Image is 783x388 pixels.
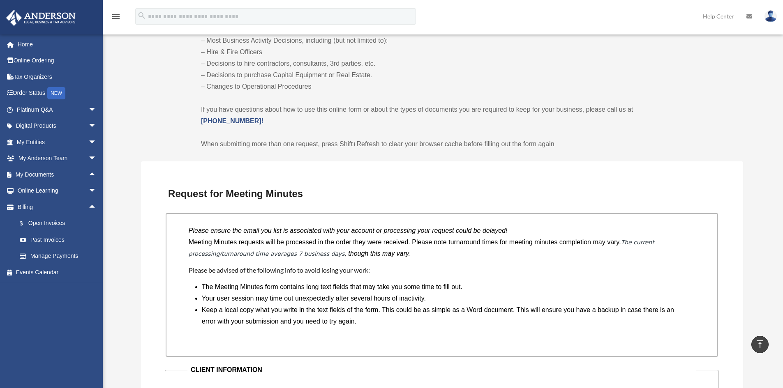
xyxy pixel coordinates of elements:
[6,150,109,167] a: My Anderson Teamarrow_drop_down
[88,101,105,118] span: arrow_drop_down
[6,199,109,215] a: Billingarrow_drop_up
[202,304,688,327] li: Keep a local copy what you write in the text fields of the form. This could be as simple as a Wor...
[111,11,121,21] i: menu
[201,117,263,124] a: [PHONE_NUMBER]!
[111,14,121,21] a: menu
[6,134,109,150] a: My Entitiesarrow_drop_down
[201,104,683,127] p: If you have questions about how to use this online form or about the types of documents you are r...
[6,264,109,280] a: Events Calendar
[189,266,695,275] h4: Please be advised of the following info to avoid losing your work:
[6,53,109,69] a: Online Ordering
[187,364,696,376] legend: CLIENT INFORMATION
[137,11,146,20] i: search
[24,218,28,229] span: $
[189,239,654,257] em: The current processing/turnaround time averages 7 business days
[755,339,765,349] i: vertical_align_top
[88,183,105,200] span: arrow_drop_down
[6,69,109,85] a: Tax Organizers
[88,134,105,151] span: arrow_drop_down
[189,227,508,234] i: Please ensure the email you list is associated with your account or processing your request could...
[12,232,109,248] a: Past Invoices
[6,166,109,183] a: My Documentsarrow_drop_up
[165,185,719,202] h3: Request for Meeting Minutes
[201,23,683,92] p: Director Meetings: – Most Business Activity Decisions, including (but not limited to): – Hire & F...
[12,248,109,264] a: Manage Payments
[6,183,109,199] a: Online Learningarrow_drop_down
[47,87,65,99] div: NEW
[344,250,410,257] i: , though this may vary.
[88,199,105,216] span: arrow_drop_up
[88,150,105,167] span: arrow_drop_down
[88,118,105,135] span: arrow_drop_down
[751,336,769,353] a: vertical_align_top
[765,10,777,22] img: User Pic
[6,36,109,53] a: Home
[6,101,109,118] a: Platinum Q&Aarrow_drop_down
[189,236,695,259] p: Meeting Minutes requests will be processed in the order they were received. Please note turnaroun...
[202,281,688,293] li: The Meeting Minutes form contains long text fields that may take you some time to fill out.
[6,118,109,134] a: Digital Productsarrow_drop_down
[6,85,109,102] a: Order StatusNEW
[88,166,105,183] span: arrow_drop_up
[4,10,78,26] img: Anderson Advisors Platinum Portal
[12,215,109,232] a: $Open Invoices
[202,293,688,304] li: Your user session may time out unexpectedly after several hours of inactivity.
[201,138,683,150] p: When submitting more than one request, press Shift+Refresh to clear your browser cache before fil...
